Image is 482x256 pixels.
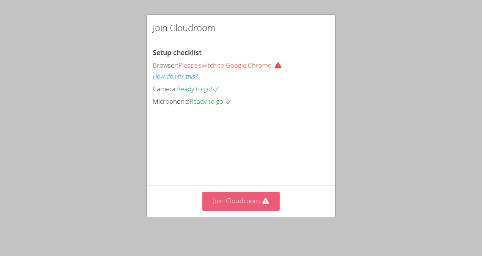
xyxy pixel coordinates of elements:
h2: Join Cloudroom [153,21,215,35]
button: How do I fix this? [153,71,198,82]
span: Browser: [153,61,178,70]
button: Join Cloudroom [202,192,280,210]
span: Setup checklist [153,48,202,57]
span: Camera: [153,84,177,93]
span: Please switch to Google Chrome. [178,61,285,70]
span: Microphone: [153,97,189,106]
span: Ready to go! [189,97,232,106]
span: Ready to go! [177,84,220,93]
